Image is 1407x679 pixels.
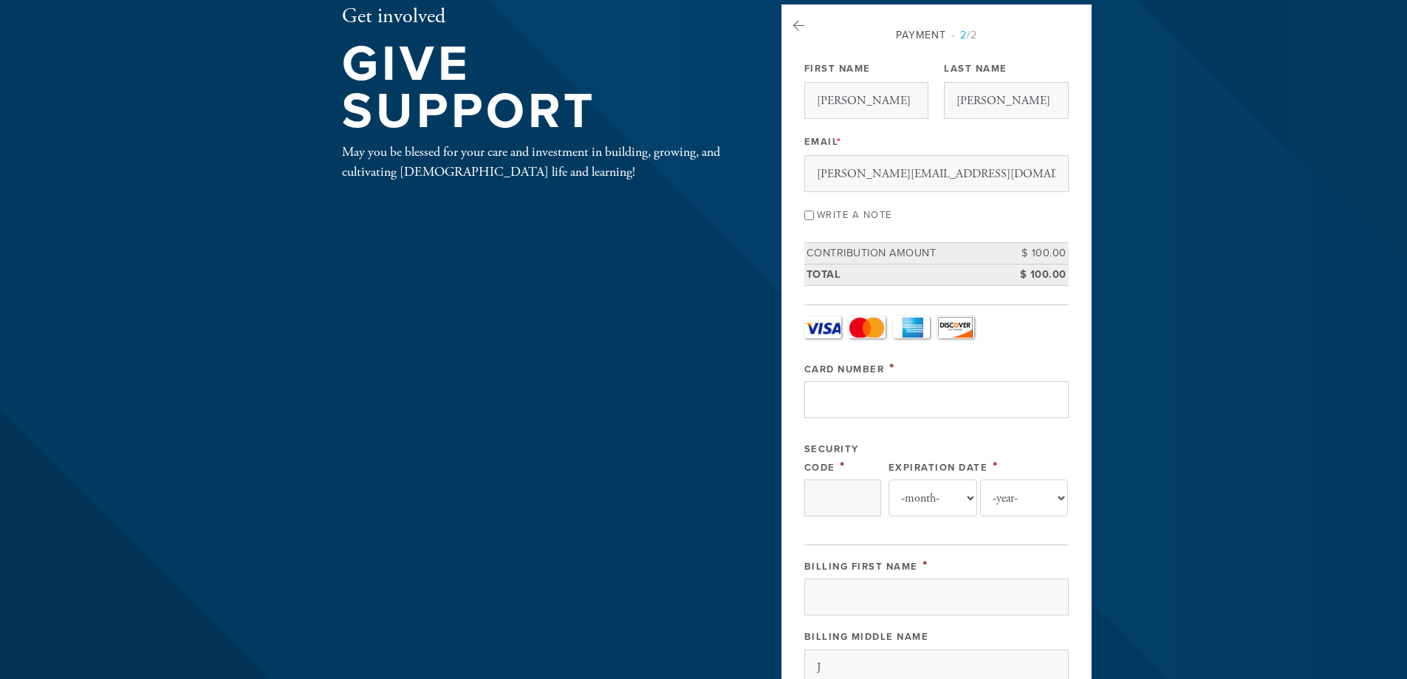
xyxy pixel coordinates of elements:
label: Card Number [804,364,885,375]
td: Contribution Amount [804,243,1002,265]
div: May you be blessed for your care and investment in building, growing, and cultivating [DEMOGRAPHI... [342,142,733,182]
label: Billing First Name [804,561,918,573]
label: First Name [804,62,871,75]
span: 2 [960,29,967,41]
span: This field is required. [993,458,999,474]
h1: Give Support [342,41,733,136]
select: Expiration Date month [889,480,977,516]
a: Discover [937,316,974,338]
a: Visa [804,316,841,338]
h2: Get involved [342,4,733,30]
select: Expiration Date year [980,480,1069,516]
a: MasterCard [849,316,886,338]
td: $ 100.00 [1002,264,1069,285]
label: Expiration Date [889,462,988,474]
td: $ 100.00 [1002,243,1069,265]
div: Payment [804,27,1069,43]
a: Amex [893,316,930,338]
label: Billing Middle Name [804,631,929,643]
label: Security Code [804,443,859,474]
td: Total [804,264,1002,285]
span: This field is required. [837,136,842,148]
label: Write a note [817,209,892,221]
span: This field is required. [889,360,895,376]
span: This field is required. [840,458,846,474]
span: /2 [951,29,977,41]
label: Email [804,135,842,149]
label: Last Name [944,62,1007,75]
span: This field is required. [922,557,928,573]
